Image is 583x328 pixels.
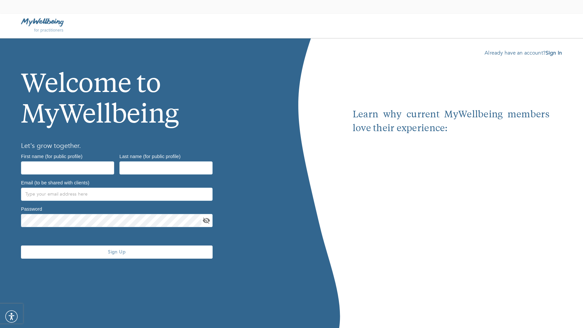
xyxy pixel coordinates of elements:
label: Last name (for public profile) [119,154,180,158]
label: Password [21,206,42,211]
button: Sign Up [21,246,213,259]
label: Email (to be shared with clients) [21,180,89,185]
a: Sign In [546,49,562,57]
label: First name (for public profile) [21,154,82,158]
p: Learn why current MyWellbeing members love their experience: [353,108,550,136]
iframe: Embedded youtube [353,136,550,284]
button: toggle password visibility [201,216,211,225]
h1: Welcome to MyWellbeing [21,49,271,131]
span: Sign Up [24,249,210,255]
span: for practitioners [34,28,64,33]
p: Already have an account? [340,49,562,57]
img: MyWellbeing [21,18,64,26]
input: Type your email address here [21,188,213,201]
h6: Let’s grow together. [21,141,271,151]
